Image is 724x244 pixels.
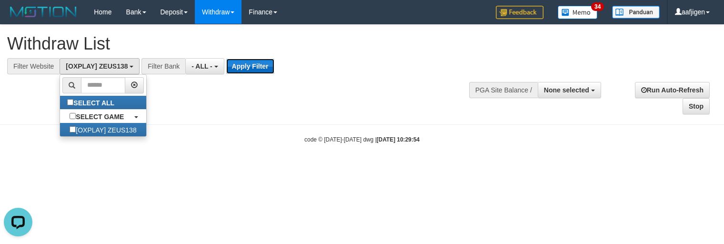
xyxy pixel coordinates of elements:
[635,82,710,98] a: Run Auto-Refresh
[544,86,589,94] span: None selected
[191,62,212,70] span: - ALL -
[7,58,60,74] div: Filter Website
[70,113,76,119] input: SELECT GAME
[591,2,604,11] span: 34
[60,96,124,109] label: SELECT ALL
[558,6,598,19] img: Button%20Memo.svg
[185,58,224,74] button: - ALL -
[67,99,73,105] input: SELECT ALL
[377,136,420,143] strong: [DATE] 10:29:54
[538,82,601,98] button: None selected
[683,98,710,114] a: Stop
[7,34,473,53] h1: Withdraw List
[60,123,146,136] label: [OXPLAY] ZEUS138
[60,58,140,74] button: [OXPLAY] ZEUS138
[76,113,124,121] b: SELECT GAME
[612,6,660,19] img: panduan.png
[469,82,538,98] div: PGA Site Balance /
[141,58,185,74] div: Filter Bank
[7,5,80,19] img: MOTION_logo.png
[304,136,420,143] small: code © [DATE]-[DATE] dwg |
[4,4,32,32] button: Open LiveChat chat widget
[70,126,76,132] input: [OXPLAY] ZEUS138
[496,6,543,19] img: Feedback.jpg
[66,62,128,70] span: [OXPLAY] ZEUS138
[60,110,146,123] a: SELECT GAME
[226,59,274,74] button: Apply Filter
